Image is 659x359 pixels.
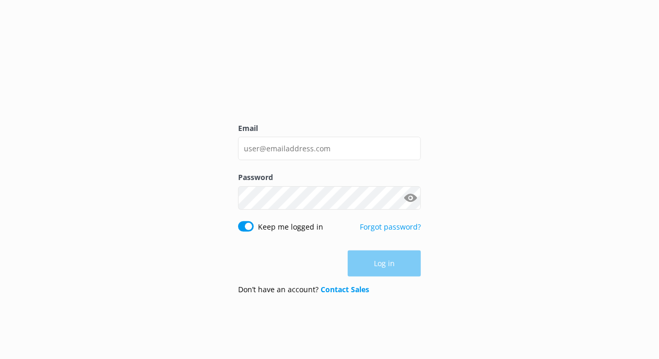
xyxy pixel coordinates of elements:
[321,284,369,294] a: Contact Sales
[238,137,421,160] input: user@emailaddress.com
[238,284,369,295] p: Don’t have an account?
[258,221,323,233] label: Keep me logged in
[360,222,421,232] a: Forgot password?
[238,172,421,183] label: Password
[238,123,421,134] label: Email
[400,187,421,208] button: Show password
